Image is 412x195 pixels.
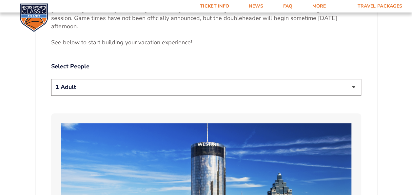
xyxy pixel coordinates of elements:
p: See below to start building your vacation e [51,38,361,47]
label: Select People [51,62,361,71]
span: xperience! [165,38,192,46]
span: . Game tickets are valid for both games in the session. Game times have not been officially annou... [51,6,351,30]
img: CBS Sports Classic [20,3,48,32]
